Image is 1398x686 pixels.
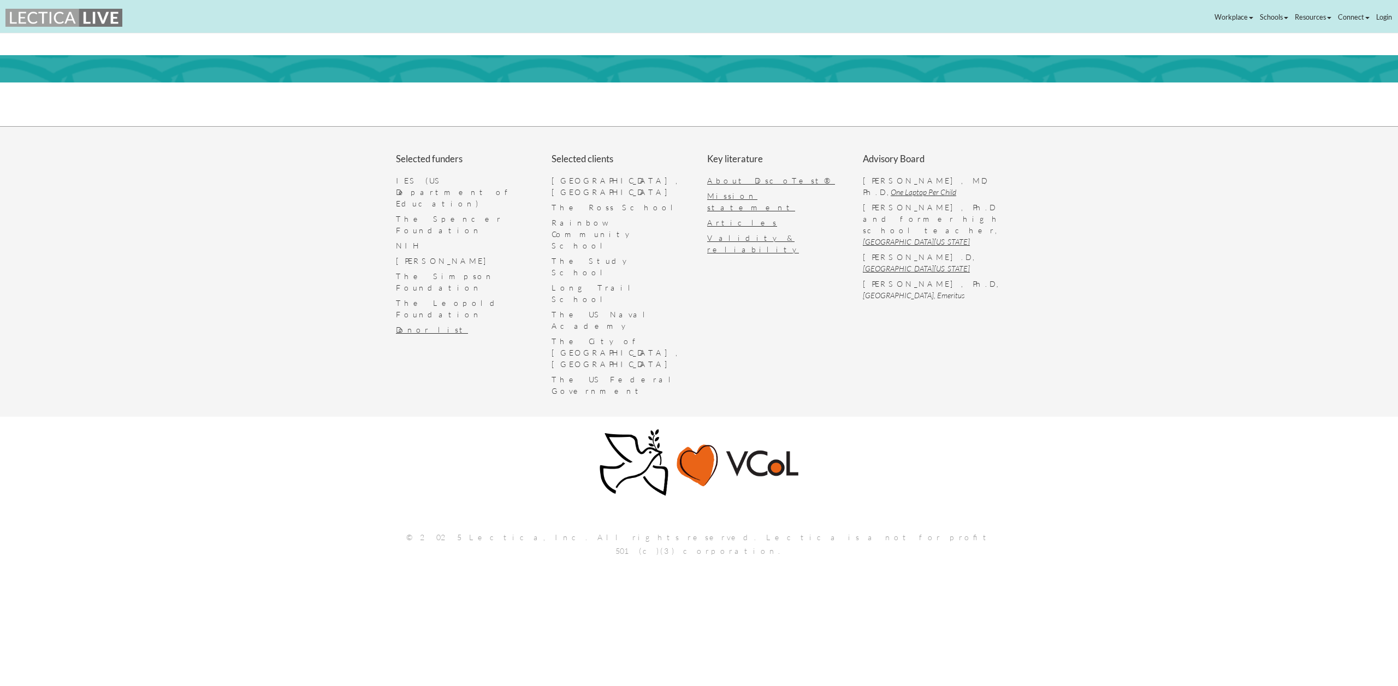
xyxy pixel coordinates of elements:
p: The City of [GEOGRAPHIC_DATA], [GEOGRAPHIC_DATA] [552,335,691,370]
p: [PERSON_NAME], Ph.D. and former high school teacher, [863,202,1002,247]
p: The Spencer Foundation [396,213,535,236]
a: Resources [1292,4,1335,31]
p: NIH [396,240,535,251]
a: Validity & reliability [707,233,799,254]
a: [GEOGRAPHIC_DATA][US_STATE] [863,237,970,246]
a: Donor list [396,325,468,334]
p: © 2025 Lectica, Inc. All rights reserved. Lectica is a not for profit 501(c)(3) corporation. [388,530,1010,558]
img: Peace, love, VCoL [596,428,802,497]
p: [GEOGRAPHIC_DATA], [GEOGRAPHIC_DATA] [552,175,691,198]
a: Connect [1335,4,1373,31]
p: The Study School [552,255,691,278]
h3: Key literature [707,154,846,164]
a: Login [1373,4,1395,31]
p: [PERSON_NAME].D., [863,251,1002,274]
a: Workplace [1211,4,1257,31]
p: The US Federal Government [552,374,691,397]
p: Long Trail School [552,282,691,305]
p: The Leopold Foundation [396,297,535,320]
p: [PERSON_NAME], MD, Ph.D., [863,175,1002,198]
p: IES (US Department of Education) [396,175,535,209]
a: About DiscoTest® [707,176,835,185]
img: lecticalive logo [5,9,122,27]
p: The Ross School [552,202,691,213]
h3: Selected clients [552,154,691,164]
p: The Simpson Foundation [396,270,535,293]
p: [PERSON_NAME], Ph.D. [863,278,1002,301]
h3: Advisory Board [863,154,1002,164]
h3: Selected funders [396,154,535,164]
p: [PERSON_NAME] [396,255,535,267]
a: [GEOGRAPHIC_DATA][US_STATE] [863,264,970,273]
a: Schools [1257,4,1292,31]
a: One Laptop Per Child [891,187,956,197]
p: Rainbow Community School [552,217,691,251]
a: Articles [707,218,777,227]
a: Mission statement [707,191,795,212]
p: The US Naval Academy [552,309,691,332]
